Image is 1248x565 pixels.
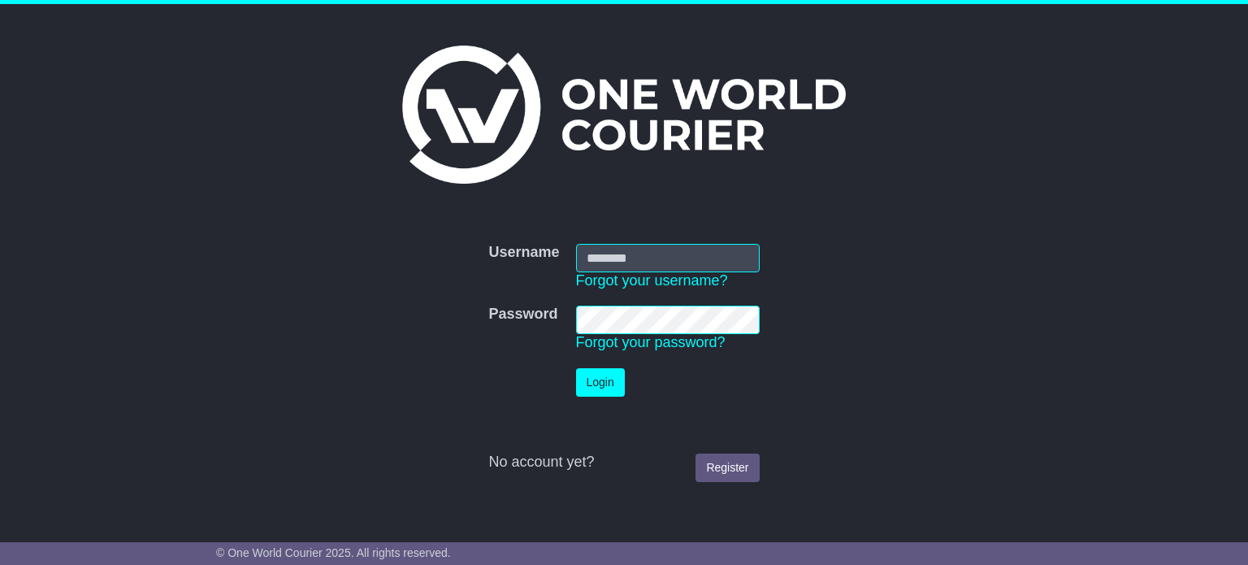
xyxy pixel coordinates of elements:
[488,306,557,324] label: Password
[488,244,559,262] label: Username
[695,454,759,482] a: Register
[216,546,451,559] span: © One World Courier 2025. All rights reserved.
[488,454,759,472] div: No account yet?
[576,368,625,397] button: Login
[402,46,846,184] img: One World
[576,334,726,350] a: Forgot your password?
[576,272,728,289] a: Forgot your username?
